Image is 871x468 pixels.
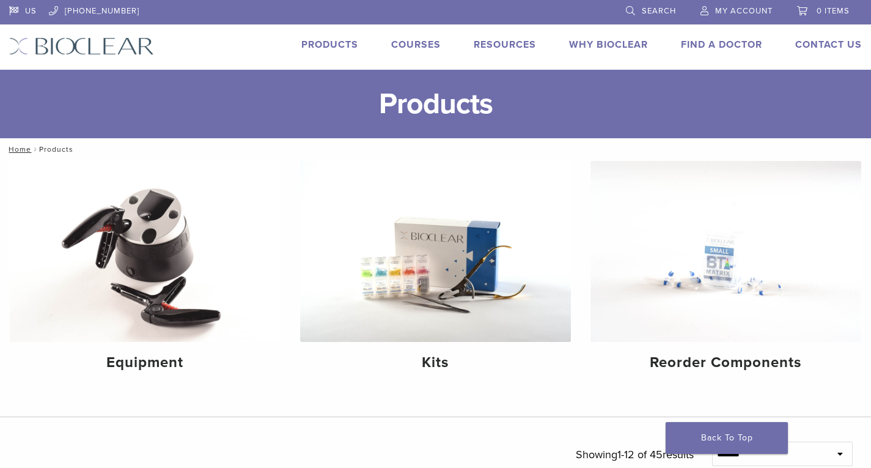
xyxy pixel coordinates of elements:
[795,39,862,51] a: Contact Us
[5,145,31,154] a: Home
[474,39,536,51] a: Resources
[391,39,441,51] a: Courses
[681,39,762,51] a: Find A Doctor
[590,161,861,382] a: Reorder Components
[20,352,271,374] h4: Equipment
[301,39,358,51] a: Products
[576,442,694,467] p: Showing results
[666,422,788,454] a: Back To Top
[600,352,851,374] h4: Reorder Components
[310,352,561,374] h4: Kits
[31,146,39,152] span: /
[569,39,648,51] a: Why Bioclear
[10,161,281,382] a: Equipment
[300,161,571,342] img: Kits
[715,6,773,16] span: My Account
[9,37,154,55] img: Bioclear
[617,448,663,461] span: 1-12 of 45
[642,6,676,16] span: Search
[300,161,571,382] a: Kits
[10,161,281,342] img: Equipment
[817,6,850,16] span: 0 items
[590,161,861,342] img: Reorder Components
